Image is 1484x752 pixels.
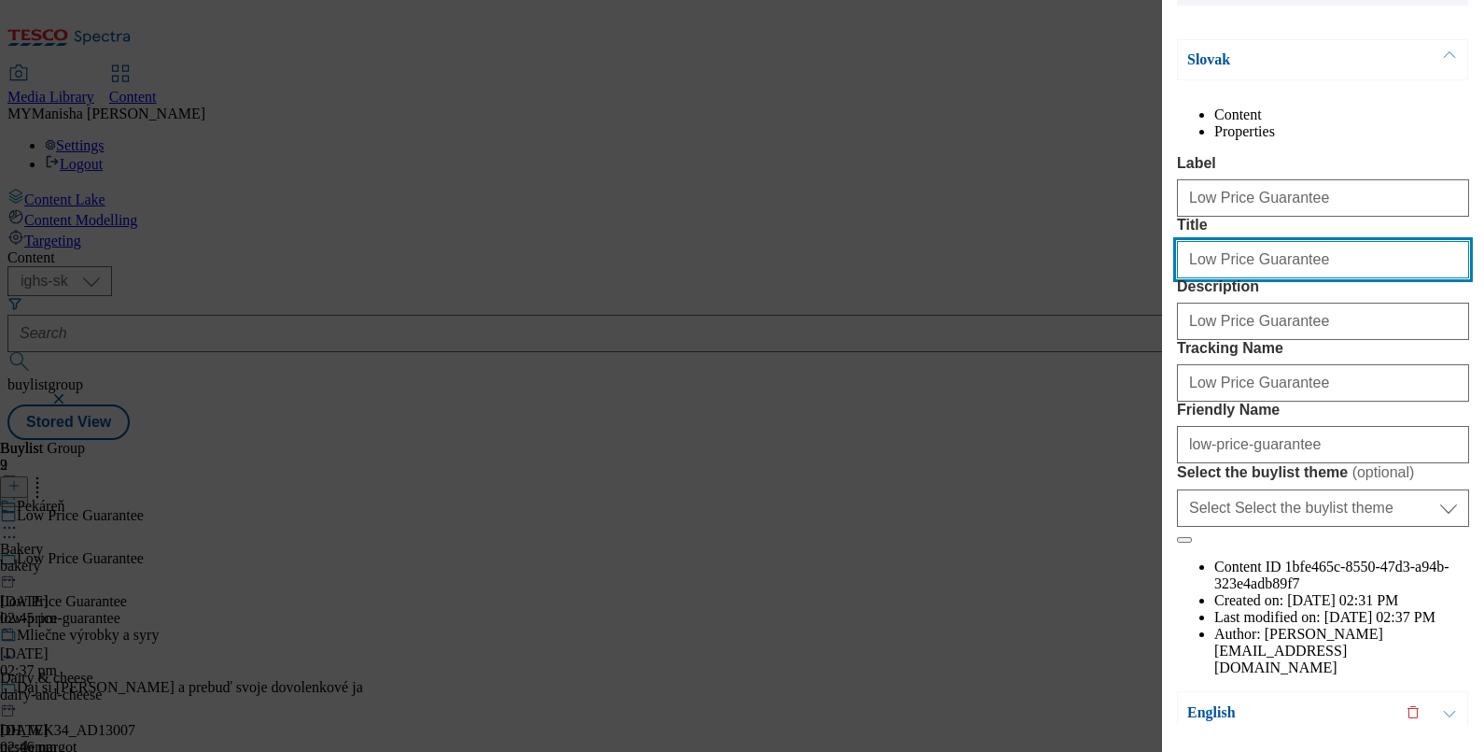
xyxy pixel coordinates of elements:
label: Tracking Name [1177,340,1469,357]
li: Created on: [1214,592,1469,609]
input: Enter Friendly Name [1177,426,1469,463]
span: 1bfe465c-8550-47d3-a94b-323e4adb89f7 [1214,559,1449,591]
span: [PERSON_NAME][EMAIL_ADDRESS][DOMAIN_NAME] [1214,626,1383,675]
span: ( optional ) [1352,464,1415,480]
label: Label [1177,155,1469,172]
input: Enter Tracking Name [1177,364,1469,402]
input: Enter Label [1177,179,1469,217]
li: Last modified on: [1214,609,1469,626]
label: Description [1177,278,1469,295]
li: Content [1214,106,1469,123]
p: English [1187,703,1383,722]
label: Friendly Name [1177,402,1469,419]
input: Enter Description [1177,303,1469,340]
p: Slovak [1187,50,1383,69]
span: [DATE] 02:31 PM [1287,592,1398,608]
span: [DATE] 02:37 PM [1324,609,1435,625]
li: Properties [1214,123,1469,140]
li: Content ID [1214,559,1469,592]
input: Enter Title [1177,241,1469,278]
label: Select the buylist theme [1177,463,1469,482]
label: Title [1177,217,1469,234]
li: Author: [1214,626,1469,676]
